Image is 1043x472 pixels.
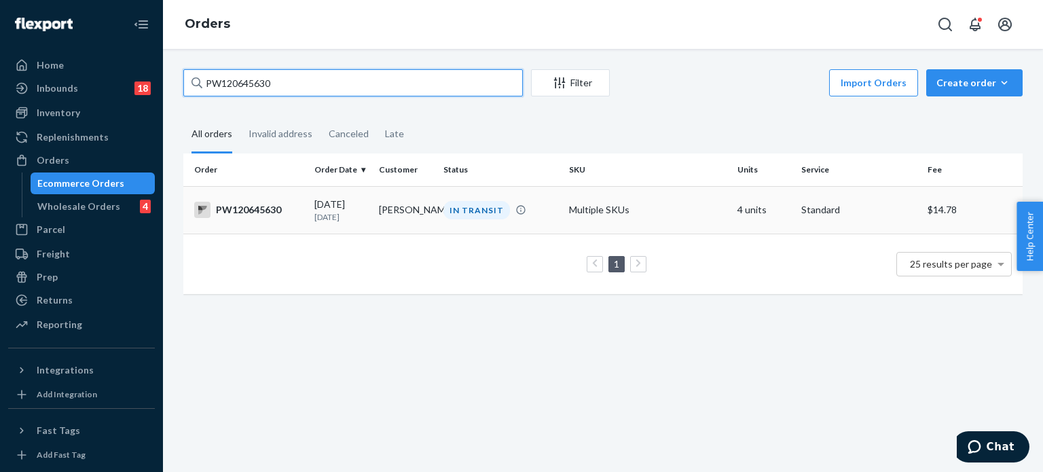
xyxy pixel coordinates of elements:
[8,447,155,463] a: Add Fast Tag
[8,359,155,381] button: Integrations
[1017,202,1043,271] button: Help Center
[37,318,82,331] div: Reporting
[8,289,155,311] a: Returns
[922,153,1023,186] th: Fee
[564,153,731,186] th: SKU
[174,5,241,44] ol: breadcrumbs
[183,153,309,186] th: Order
[37,424,80,437] div: Fast Tags
[183,69,523,96] input: Search orders
[37,293,73,307] div: Returns
[37,200,120,213] div: Wholesale Orders
[8,420,155,441] button: Fast Tags
[37,153,69,167] div: Orders
[194,202,304,218] div: PW120645630
[910,258,992,270] span: 25 results per page
[8,77,155,99] a: Inbounds18
[37,106,80,120] div: Inventory
[991,11,1019,38] button: Open account menu
[314,198,368,223] div: [DATE]
[8,126,155,148] a: Replenishments
[732,153,797,186] th: Units
[732,186,797,234] td: 4 units
[37,388,97,400] div: Add Integration
[611,258,622,270] a: Page 1 is your current page
[957,431,1029,465] iframe: Opens a widget where you can chat to one of our agents
[37,449,86,460] div: Add Fast Tag
[564,186,731,234] td: Multiple SKUs
[8,149,155,171] a: Orders
[926,69,1023,96] button: Create order
[37,81,78,95] div: Inbounds
[185,16,230,31] a: Orders
[134,81,151,95] div: 18
[37,130,109,144] div: Replenishments
[8,266,155,288] a: Prep
[962,11,989,38] button: Open notifications
[531,69,610,96] button: Filter
[8,54,155,76] a: Home
[37,247,70,261] div: Freight
[8,386,155,403] a: Add Integration
[829,69,918,96] button: Import Orders
[936,76,1012,90] div: Create order
[796,153,921,186] th: Service
[31,196,155,217] a: Wholesale Orders4
[329,116,369,151] div: Canceled
[140,200,151,213] div: 4
[532,76,609,90] div: Filter
[15,18,73,31] img: Flexport logo
[8,243,155,265] a: Freight
[438,153,564,186] th: Status
[31,173,155,194] a: Ecommerce Orders
[37,223,65,236] div: Parcel
[8,314,155,335] a: Reporting
[801,203,916,217] p: Standard
[8,219,155,240] a: Parcel
[37,270,58,284] div: Prep
[37,177,124,190] div: Ecommerce Orders
[37,363,94,377] div: Integrations
[443,201,510,219] div: IN TRANSIT
[385,116,404,151] div: Late
[128,11,155,38] button: Close Navigation
[922,186,1023,234] td: $14.78
[379,164,433,175] div: Customer
[314,211,368,223] p: [DATE]
[932,11,959,38] button: Open Search Box
[373,186,438,234] td: [PERSON_NAME]
[309,153,373,186] th: Order Date
[249,116,312,151] div: Invalid address
[8,102,155,124] a: Inventory
[37,58,64,72] div: Home
[191,116,232,153] div: All orders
